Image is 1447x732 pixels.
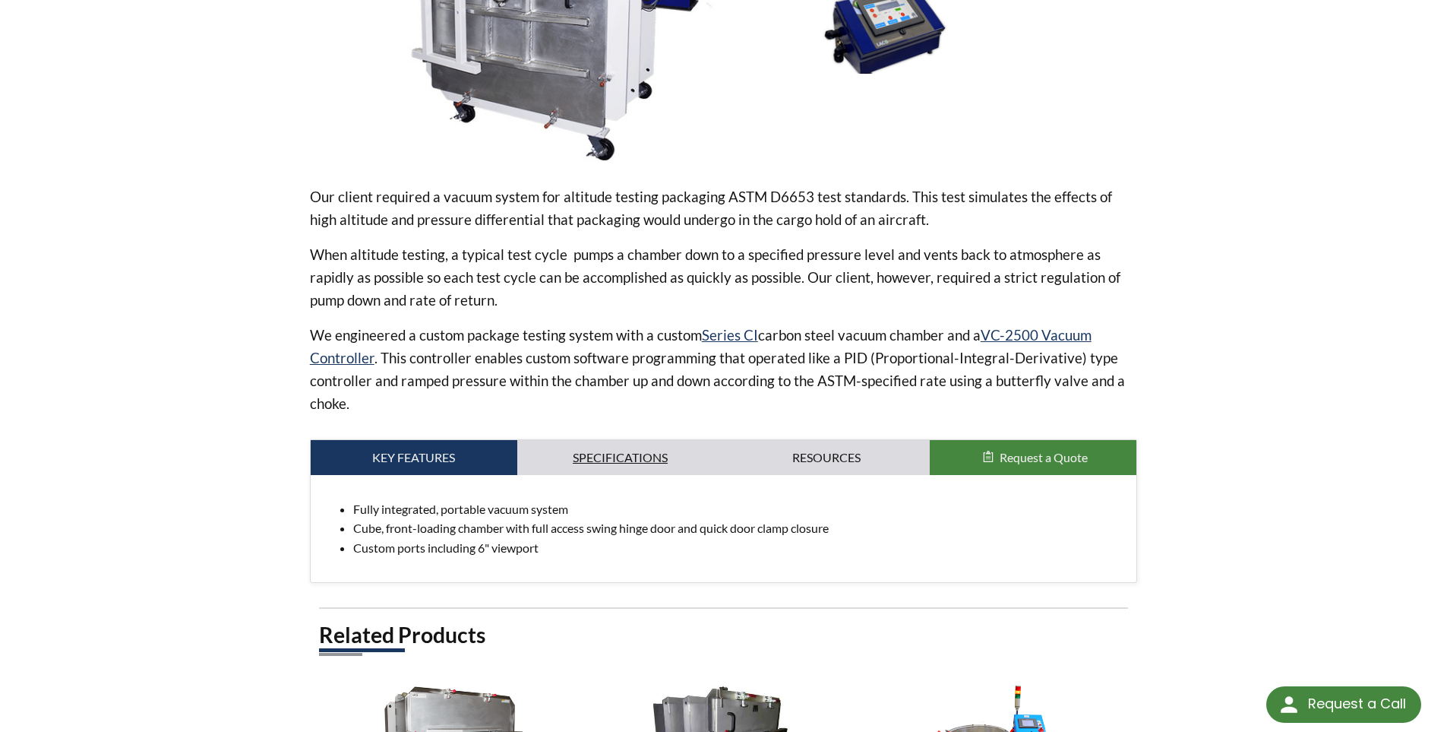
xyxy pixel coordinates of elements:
li: Fully integrated, portable vacuum system [353,499,1125,519]
li: Custom ports including 6" viewport [353,538,1125,558]
img: round button [1277,692,1301,717]
button: Request a Quote [930,440,1136,475]
div: Request a Call [1308,686,1406,721]
a: Specifications [517,440,724,475]
li: Cube, front-loading chamber with full access swing hinge door and quick door clamp closure [353,518,1125,538]
p: We engineered a custom package testing system with a custom carbon steel vacuum chamber and a . T... [310,324,1138,415]
p: Our client required a vacuum system for altitude testing packaging ASTM D6653 test standards. Thi... [310,185,1138,231]
a: Key Features [311,440,517,475]
p: When altitude testing, a typical test cycle pumps a chamber down to a specified pressure level an... [310,243,1138,312]
a: Resources [724,440,930,475]
span: Request a Quote [1000,450,1088,464]
h2: Related Products [319,621,1129,649]
div: Request a Call [1266,686,1421,723]
a: Series CI [702,326,758,344]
